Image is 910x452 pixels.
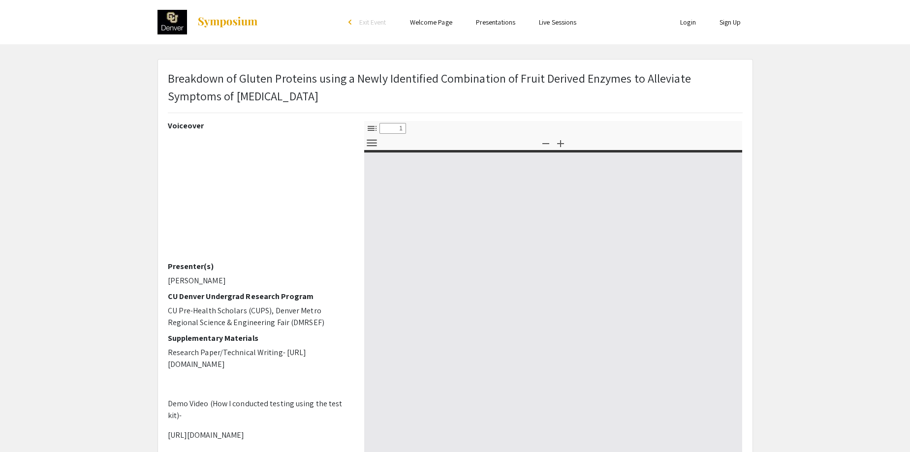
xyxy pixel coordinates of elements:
[539,18,576,27] a: Live Sessions
[168,429,349,441] p: [URL][DOMAIN_NAME]
[168,121,349,130] h2: Voiceover
[359,18,386,27] span: Exit Event
[168,292,349,301] h2: CU Denver Undergrad Research Program
[168,398,349,422] p: Demo Video (How I conducted testing using the test kit)-
[364,121,380,135] button: Toggle Sidebar
[168,275,349,287] p: [PERSON_NAME]
[168,262,349,271] h2: Presenter(s)
[348,19,354,25] div: arrow_back_ios
[197,16,258,28] img: Symposium by ForagerOne
[168,347,349,370] p: Research Paper/Technical Writing- [URL][DOMAIN_NAME]
[168,69,743,105] p: Breakdown of Gluten Proteins using a Newly Identified Combination of Fruit Derived Enzymes to All...
[157,10,258,34] a: 2021 Research and Creative Activities Symposium (RaCAS)
[157,10,187,34] img: 2021 Research and Creative Activities Symposium (RaCAS)
[410,18,452,27] a: Welcome Page
[476,18,515,27] a: Presentations
[168,333,349,343] h2: Supplementary Materials
[680,18,696,27] a: Login
[168,134,349,262] iframe: YouTube video player
[537,136,554,150] button: Zoom Out
[364,136,380,150] button: Tools
[552,136,569,150] button: Zoom In
[168,305,349,329] p: CU Pre-Health Scholars (CUPS), Denver Metro Regional Science & Engineering Fair (DMRSEF)
[720,18,741,27] a: Sign Up
[379,123,406,134] input: Page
